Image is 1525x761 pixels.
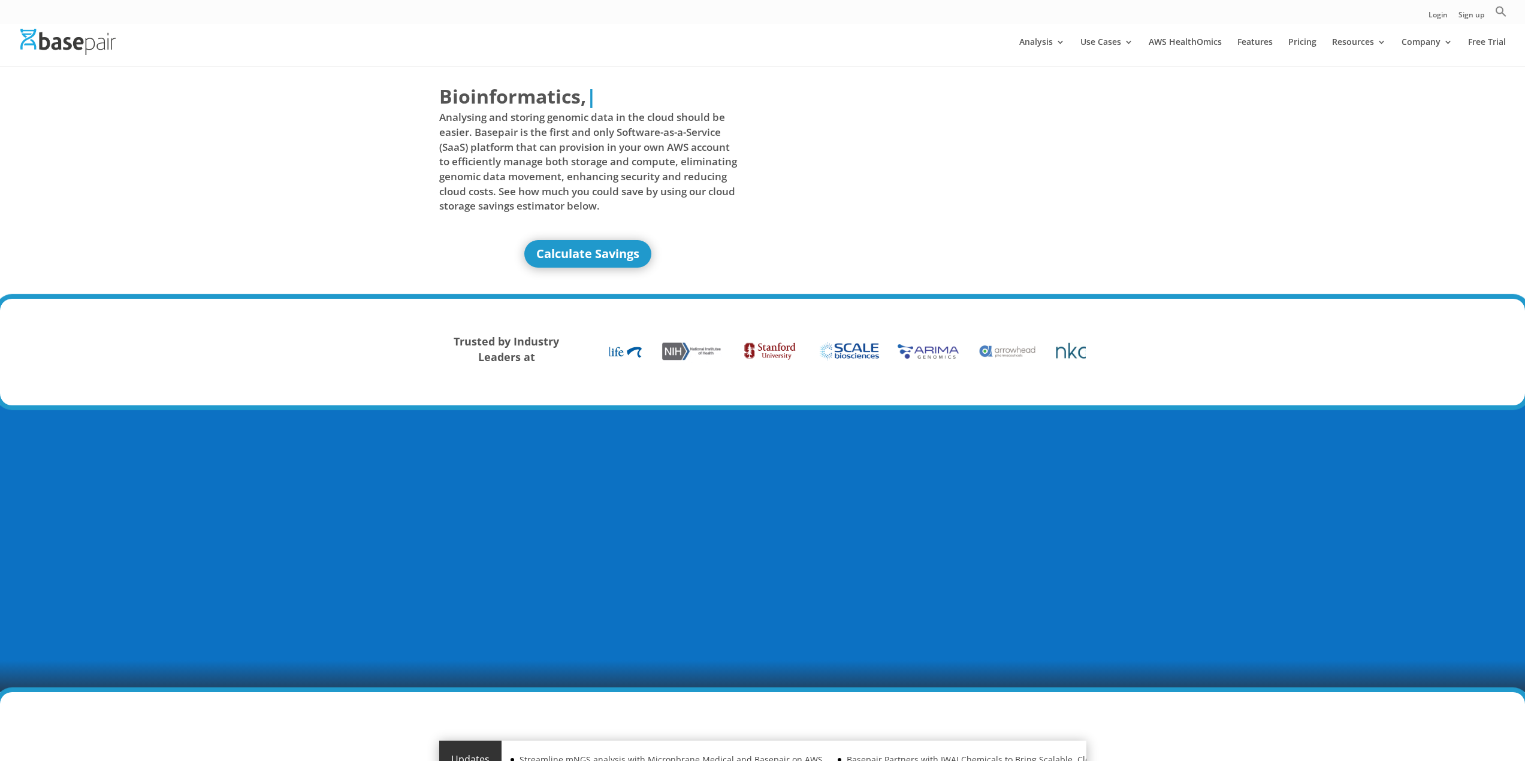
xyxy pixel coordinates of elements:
[1288,38,1316,66] a: Pricing
[1458,11,1484,24] a: Sign up
[772,83,1070,250] iframe: Basepair - NGS Analysis Simplified
[20,29,116,54] img: Basepair
[439,110,738,213] span: Analysing and storing genomic data in the cloud should be easier. Basepair is the first and only ...
[1237,38,1273,66] a: Features
[1468,38,1506,66] a: Free Trial
[1495,5,1507,24] a: Search Icon Link
[1332,38,1386,66] a: Resources
[1080,38,1133,66] a: Use Cases
[586,83,597,109] span: |
[439,83,586,110] span: Bioinformatics,
[1149,38,1222,66] a: AWS HealthOmics
[1495,5,1507,17] svg: Search
[524,240,651,268] a: Calculate Savings
[454,334,559,364] strong: Trusted by Industry Leaders at
[1019,38,1065,66] a: Analysis
[1429,11,1448,24] a: Login
[1402,38,1452,66] a: Company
